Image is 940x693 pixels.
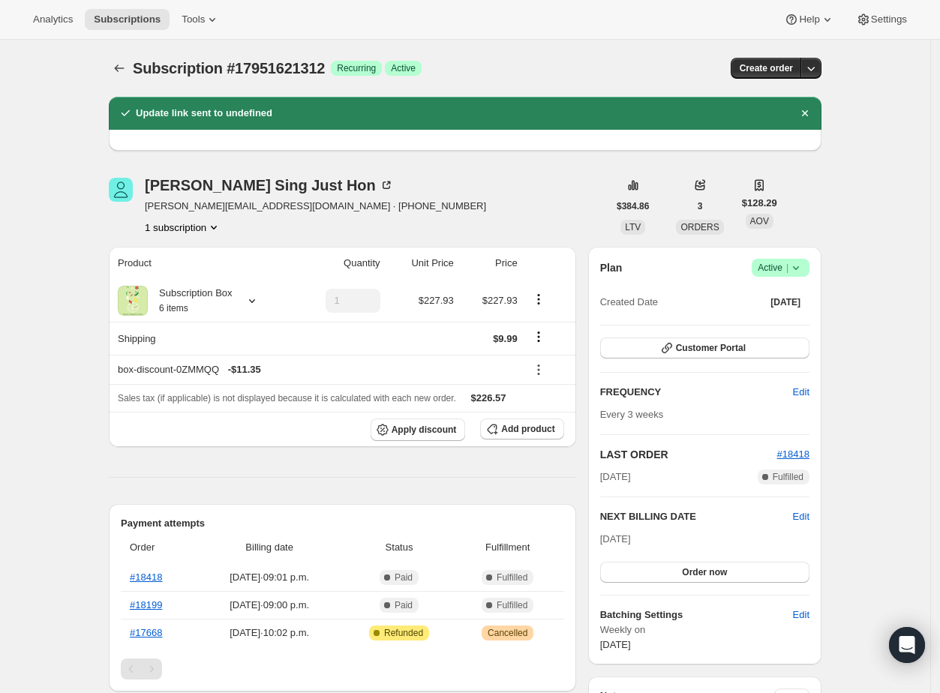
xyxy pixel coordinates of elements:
a: #17668 [130,627,162,638]
button: Help [775,9,843,30]
span: Paid [395,599,413,611]
button: Edit [784,603,818,627]
button: 3 [689,196,712,217]
span: Customer Portal [676,342,746,354]
button: Tools [173,9,229,30]
button: Add product [480,418,563,439]
span: $384.86 [617,200,649,212]
h2: Update link sent to undefined [136,106,272,121]
span: [PERSON_NAME][EMAIL_ADDRESS][DOMAIN_NAME] · [PHONE_NUMBER] [145,199,486,214]
span: [DATE] · 09:01 p.m. [201,570,338,585]
span: Settings [871,13,907,25]
span: [DATE] · 09:00 p.m. [201,598,338,613]
img: product img [118,286,148,316]
button: [DATE] [761,292,809,313]
span: LTV [625,222,641,232]
button: Settings [847,9,916,30]
span: Create order [740,62,793,74]
th: Price [458,247,522,280]
button: Customer Portal [600,337,809,358]
span: Order now [682,566,727,578]
small: 6 items [159,303,188,313]
button: Product actions [145,220,221,235]
span: Fulfilled [773,471,803,483]
th: Unit Price [385,247,458,280]
span: [DATE] · 10:02 p.m. [201,625,338,640]
span: ORDERS [680,222,719,232]
span: Status [347,540,452,555]
span: Refunded [384,627,423,639]
button: Edit [784,380,818,404]
span: [DATE] [770,296,800,308]
span: Created Date [600,295,658,310]
span: $226.57 [471,392,506,403]
span: Apply discount [392,424,457,436]
h2: Payment attempts [121,516,564,531]
div: Open Intercom Messenger [889,627,925,663]
span: $9.99 [493,333,518,344]
button: Create order [731,58,802,79]
span: Billing date [201,540,338,555]
span: Help [799,13,819,25]
button: Subscriptions [109,58,130,79]
h6: Batching Settings [600,607,793,622]
h2: Plan [600,260,623,275]
span: Fulfillment [461,540,555,555]
span: - $11.35 [228,362,261,377]
span: Cancelled [488,627,527,639]
span: $128.29 [742,196,777,211]
span: Analytics [33,13,73,25]
span: | [786,262,788,274]
span: 3 [698,200,703,212]
span: [DATE] [600,639,631,650]
th: Product [109,247,293,280]
span: Every 3 weeks [600,409,664,420]
button: Dismiss notification [794,103,815,124]
button: Analytics [24,9,82,30]
div: box-discount-0ZMMQQ [118,362,518,377]
h2: NEXT BILLING DATE [600,509,793,524]
button: $384.86 [608,196,658,217]
span: Subscriptions [94,13,161,25]
span: Active [758,260,803,275]
div: Subscription Box [148,286,233,316]
span: Sales tax (if applicable) is not displayed because it is calculated with each new order. [118,393,456,403]
span: Subscription #17951621312 [133,60,325,76]
span: [DATE] [600,469,631,484]
span: Edit [793,385,809,400]
a: #18418 [130,571,162,583]
button: Product actions [527,291,551,307]
span: $227.93 [482,295,518,306]
button: Edit [793,509,809,524]
span: AOV [750,216,769,226]
span: [DATE] [600,533,631,544]
a: #18199 [130,599,162,610]
th: Shipping [109,322,293,355]
a: #18418 [777,448,809,460]
span: Paid [395,571,413,583]
span: Tools [182,13,205,25]
span: Fulfilled [497,599,527,611]
span: Edit [793,607,809,622]
span: Recurring [337,62,376,74]
span: Active [391,62,416,74]
nav: Pagination [121,658,564,679]
span: Fulfilled [497,571,527,583]
button: Order now [600,562,809,583]
span: Cheuk Sing Just Hon [109,178,133,202]
button: Subscriptions [85,9,170,30]
th: Quantity [293,247,384,280]
button: Apply discount [371,418,466,441]
div: [PERSON_NAME] Sing Just Hon [145,178,394,193]
button: #18418 [777,447,809,462]
span: Add product [501,423,554,435]
th: Order [121,531,197,564]
h2: LAST ORDER [600,447,777,462]
span: $227.93 [419,295,454,306]
h2: FREQUENCY [600,385,793,400]
span: Weekly on [600,622,809,637]
button: Shipping actions [527,328,551,345]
